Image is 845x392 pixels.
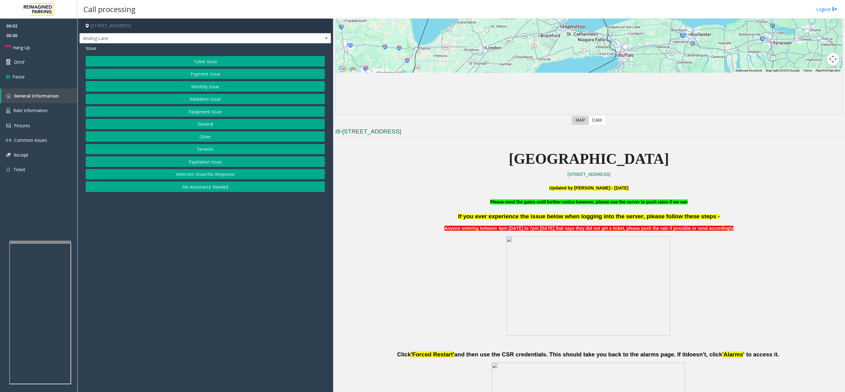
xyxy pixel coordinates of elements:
img: 'icon' [6,167,10,172]
span: Dtmf [14,59,24,65]
button: Map camera controls [827,53,839,65]
button: Payment Issue [86,69,325,79]
button: No Assistance Needed [86,181,325,192]
img: 'icon' [6,153,11,157]
span: Hang Up [13,44,30,51]
span: and then use the CSR credentials. This should take you back to the alarms page. If it [454,351,686,358]
label: Map [572,116,589,125]
button: Equipment Issue [86,106,325,117]
button: Ticket Issue [86,56,325,67]
b: Updated by [PERSON_NAME] - [DATE] [549,185,628,190]
h3: Call processing [80,2,139,17]
img: logout [832,6,837,12]
img: 'icon' [6,94,11,98]
span: Pause [12,73,25,80]
span: Pictures [14,123,30,128]
span: Common Issues [14,137,47,143]
a: Open this area in Google Maps (opens a new window) [337,65,358,73]
a: Logout [816,6,837,12]
span: doesn't [686,351,706,358]
button: Services [86,144,325,155]
img: 'icon' [6,108,10,113]
a: Terms (opens in new tab) [803,69,812,72]
span: Anyone entering between 4pm [DATE] to 7pm [DATE] that says they did not get a ticket, please push... [444,226,733,231]
button: Validation Issue [86,94,325,104]
a: General Information [1,89,77,103]
span: [GEOGRAPHIC_DATA] [509,150,669,167]
b: Please vend the gates until further notice however, please use the server to push rates if we can [490,199,688,204]
span: , click [706,351,722,358]
label: CAM [588,116,605,125]
span: Map data ©2025 Google [766,69,800,72]
span: Rate Information [13,107,48,113]
a: [STREET_ADDRESS] [568,172,610,177]
span: 'Forced Restart' [411,351,454,358]
h4: [STREET_ADDRESS] [79,19,331,33]
span: General Information [14,93,59,99]
span: Ticket [13,167,25,172]
button: Other [86,131,325,142]
button: Keyboard shortcuts [736,68,762,73]
a: Report a map error [816,69,840,72]
img: 'icon' [6,138,11,143]
span: Issue [86,45,96,51]
span: Click [397,351,411,358]
img: Google [337,65,358,73]
button: Intercom Issue/No Response [86,169,325,180]
span: 'Alarms [722,351,743,358]
span: ' to access it. [743,351,779,358]
button: Monthly Issue [86,81,325,92]
button: General [86,119,325,129]
span: Receipt [14,152,28,158]
button: Paystation Issue [86,156,325,167]
span: Analog Lane [80,33,281,43]
img: 'icon' [6,124,11,128]
h3: I9-[STREET_ADDRESS] [335,128,843,138]
span: If you ever experience the issue below when logging into the server, please follow these steps - [458,213,720,220]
